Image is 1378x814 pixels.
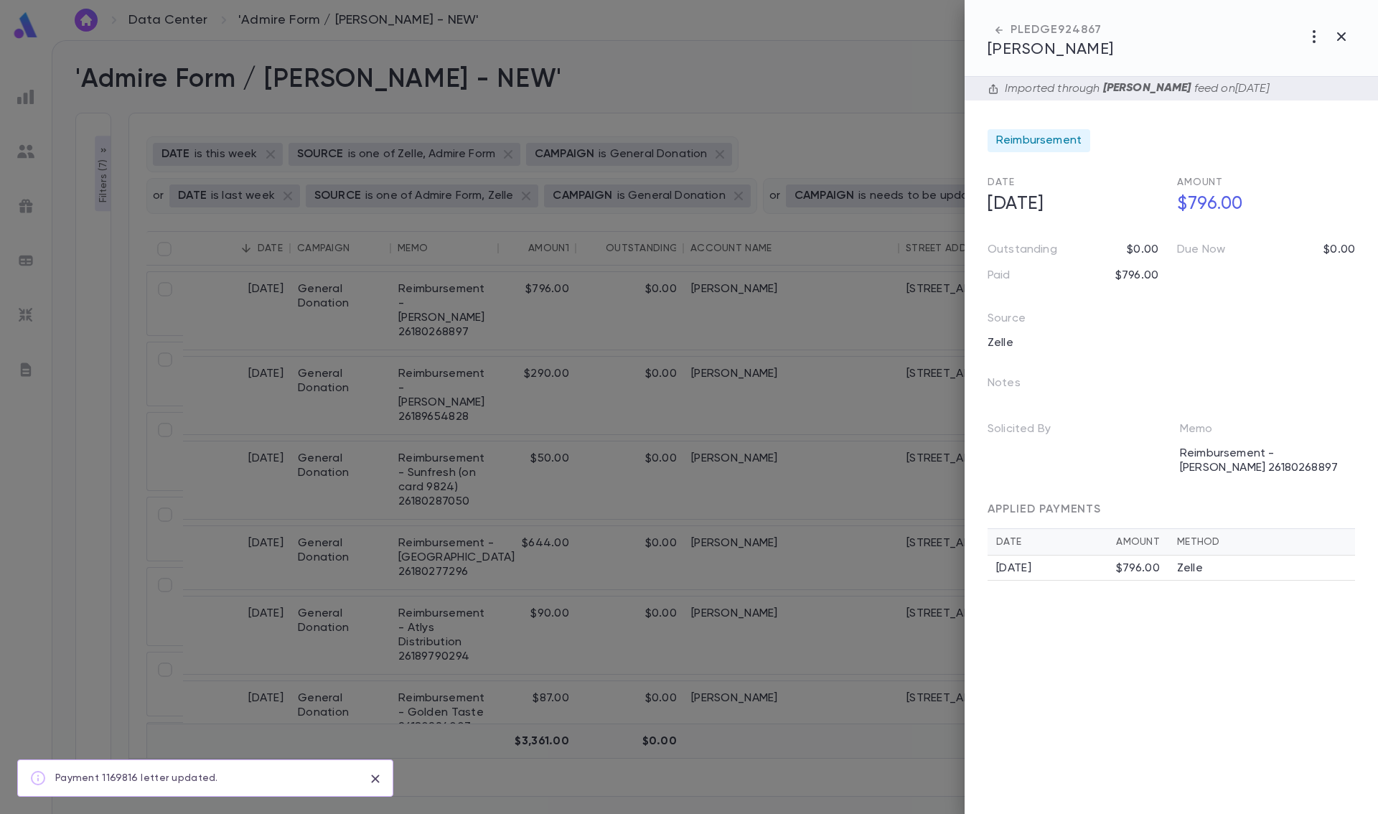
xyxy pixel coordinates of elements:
[988,129,1090,152] div: Reimbursement
[988,42,1114,57] span: [PERSON_NAME]
[1168,190,1355,220] h5: $796.00
[996,561,1116,576] div: [DATE]
[1115,268,1158,283] p: $796.00
[988,268,1011,283] p: Paid
[988,177,1014,187] span: Date
[55,764,218,792] div: Payment 1169816 letter updated.
[996,536,1116,548] div: Date
[364,767,387,790] button: close
[988,312,1026,332] p: Source
[1177,561,1203,576] p: Zelle
[988,23,1114,37] div: PLEDGE 924867
[1171,442,1355,479] div: Reimbursement - [PERSON_NAME] 26180268897
[1180,422,1213,442] p: Memo
[1116,561,1160,576] div: $796.00
[1323,243,1355,257] p: $0.00
[988,504,1101,515] span: APPLIED PAYMENTS
[988,418,1074,446] p: Solicited By
[988,243,1057,257] p: Outstanding
[1127,243,1158,257] p: $0.00
[979,332,1163,355] div: Zelle
[979,190,1166,220] h5: [DATE]
[988,372,1044,401] p: Notes
[1100,81,1194,96] p: [PERSON_NAME]
[996,134,1082,148] span: Reimbursement
[999,81,1269,96] div: Imported through feed on [DATE]
[1177,177,1223,187] span: Amount
[1168,529,1355,556] th: Method
[1177,243,1225,257] p: Due Now
[1116,536,1160,548] div: Amount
